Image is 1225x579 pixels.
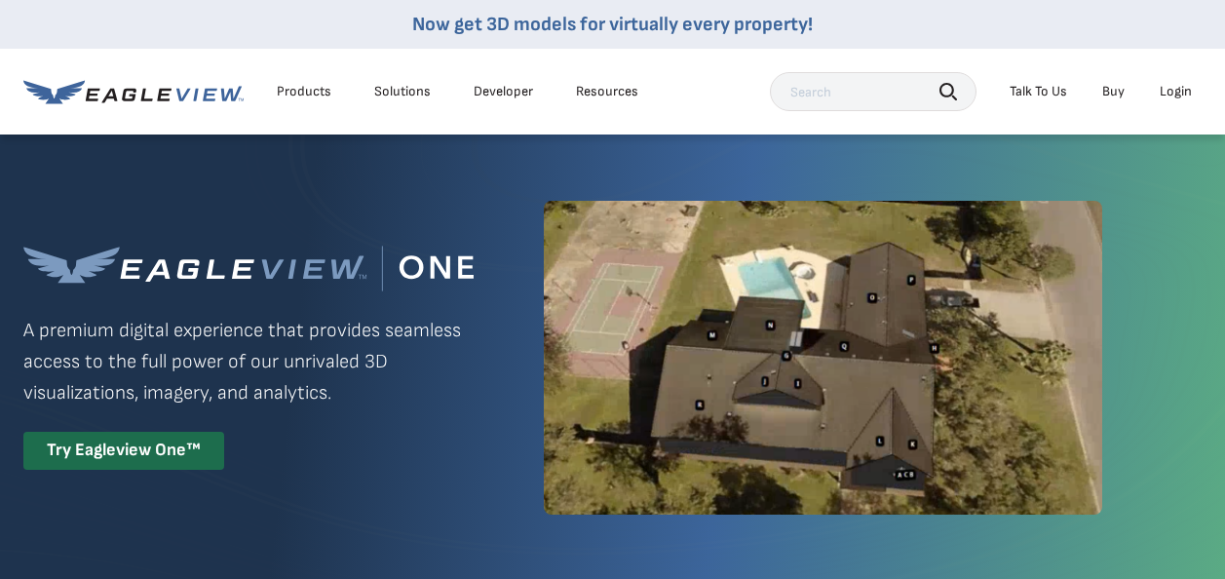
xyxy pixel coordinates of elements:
input: Search [770,72,976,111]
p: A premium digital experience that provides seamless access to the full power of our unrivaled 3D ... [23,315,474,408]
div: Talk To Us [1010,83,1067,100]
div: Try Eagleview One™ [23,432,224,470]
div: Resources [576,83,638,100]
div: Products [277,83,331,100]
div: Solutions [374,83,431,100]
a: Now get 3D models for virtually every property! [412,13,813,36]
a: Buy [1102,83,1125,100]
div: Login [1160,83,1192,100]
img: Eagleview One™ [23,246,474,291]
a: Developer [474,83,533,100]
